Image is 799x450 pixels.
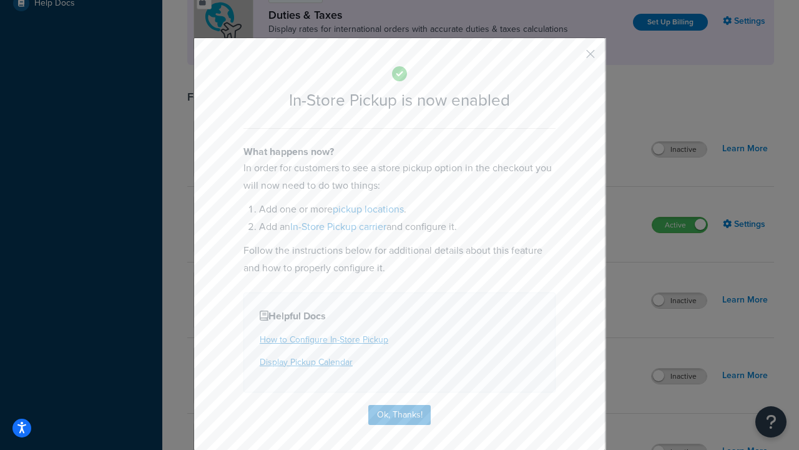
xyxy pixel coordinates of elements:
li: Add an and configure it. [259,218,556,236]
p: In order for customers to see a store pickup option in the checkout you will now need to do two t... [243,159,556,194]
button: Ok, Thanks! [368,405,431,425]
li: Add one or more . [259,201,556,218]
h4: What happens now? [243,144,556,159]
a: Display Pickup Calendar [260,356,353,369]
a: pickup locations [333,202,404,216]
a: How to Configure In-Store Pickup [260,333,388,346]
h4: Helpful Docs [260,309,539,324]
h2: In-Store Pickup is now enabled [243,91,556,109]
a: In-Store Pickup carrier [290,219,386,234]
p: Follow the instructions below for additional details about this feature and how to properly confi... [243,242,556,277]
